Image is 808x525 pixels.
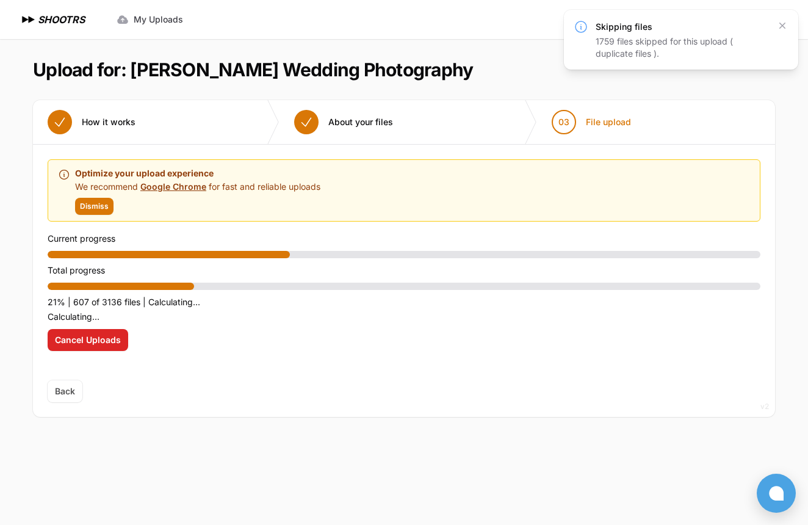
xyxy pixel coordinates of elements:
[38,12,85,27] h1: SHOOTRS
[48,329,128,351] button: Cancel Uploads
[20,12,38,27] img: SHOOTRS
[82,116,135,128] span: How it works
[109,9,190,31] a: My Uploads
[328,116,393,128] span: About your files
[80,201,109,211] span: Dismiss
[33,59,473,81] h1: Upload for: [PERSON_NAME] Wedding Photography
[33,100,150,144] button: How it works
[48,231,760,246] p: Current progress
[558,116,569,128] span: 03
[75,198,114,215] button: Dismiss
[75,166,320,181] p: Optimize your upload experience
[55,334,121,346] span: Cancel Uploads
[134,13,183,26] span: My Uploads
[586,116,631,128] span: File upload
[48,295,760,310] p: 21% | 607 of 3136 files | Calculating...
[280,100,408,144] button: About your files
[48,310,760,324] p: Calculating...
[596,21,769,33] h3: Skipping files
[596,35,769,60] div: 1759 files skipped for this upload ( duplicate files ).
[75,181,320,193] p: We recommend for fast and reliable uploads
[537,100,646,144] button: 03 File upload
[757,474,796,513] button: Open chat window
[48,263,760,278] p: Total progress
[760,399,769,414] div: v2
[140,181,206,192] a: Google Chrome
[20,12,85,27] a: SHOOTRS SHOOTRS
